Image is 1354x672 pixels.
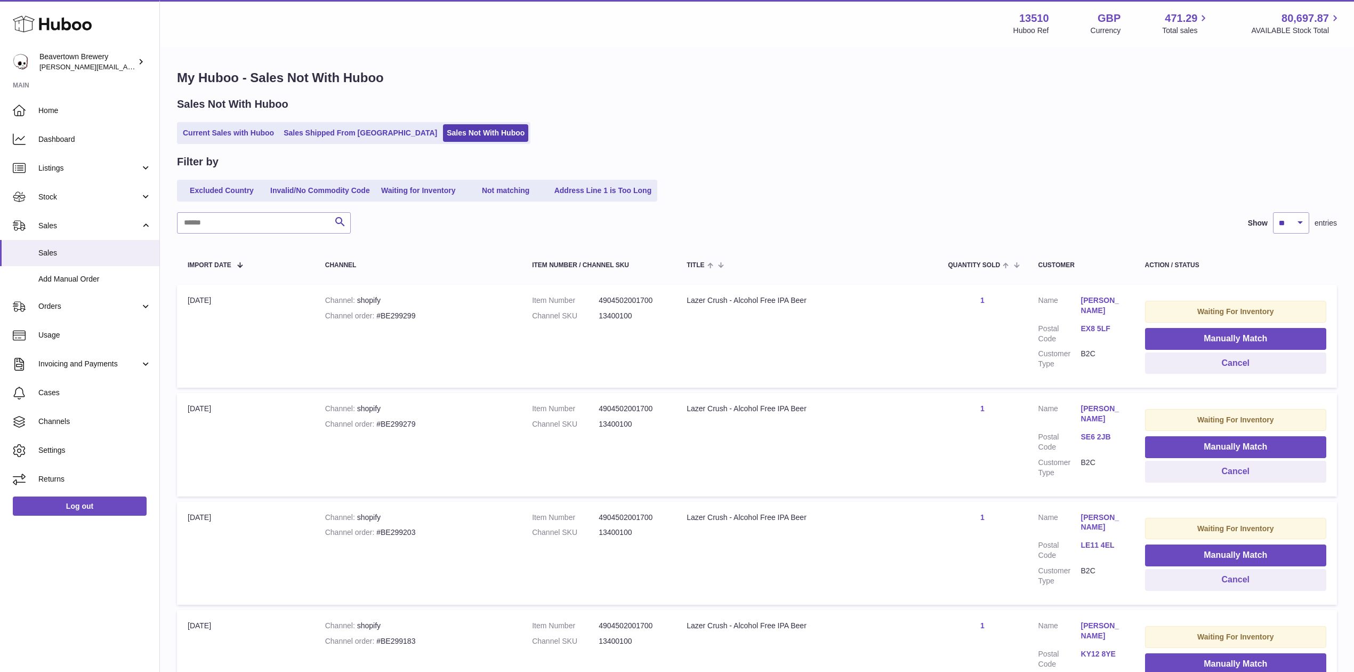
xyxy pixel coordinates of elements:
[177,502,315,605] td: [DATE]
[325,296,357,305] strong: Channel
[599,636,665,646] dd: 13400100
[13,497,147,516] a: Log out
[532,419,599,429] dt: Channel SKU
[325,513,357,522] strong: Channel
[532,621,599,631] dt: Item Number
[1081,621,1124,641] a: [PERSON_NAME]
[1197,633,1274,641] strong: Waiting For Inventory
[325,404,357,413] strong: Channel
[1038,295,1081,318] dt: Name
[687,262,704,269] span: Title
[325,621,357,630] strong: Channel
[1081,513,1124,533] a: [PERSON_NAME]
[599,621,665,631] dd: 4904502001700
[1197,415,1274,424] strong: Waiting For Inventory
[1038,513,1081,535] dt: Name
[280,124,441,142] a: Sales Shipped From [GEOGRAPHIC_DATA]
[38,192,140,202] span: Stock
[179,124,278,142] a: Current Sales with Huboo
[1145,545,1326,566] button: Manually Match
[599,419,665,429] dd: 13400100
[1145,328,1326,350] button: Manually Match
[38,330,151,340] span: Usage
[1145,461,1326,483] button: Cancel
[1145,262,1326,269] div: Action / Status
[532,513,599,523] dt: Item Number
[1251,26,1341,36] span: AVAILABLE Stock Total
[325,513,511,523] div: shopify
[38,359,140,369] span: Invoicing and Payments
[325,311,511,321] div: #BE299299
[177,393,315,496] td: [DATE]
[38,163,140,173] span: Listings
[39,62,271,71] span: [PERSON_NAME][EMAIL_ADDRESS][PERSON_NAME][DOMAIN_NAME]
[599,311,665,321] dd: 13400100
[1162,26,1210,36] span: Total sales
[687,404,926,414] div: Lazer Crush - Alcohol Free IPA Beer
[13,54,29,70] img: Matthew.McCormack@beavertownbrewery.co.uk
[177,97,288,111] h2: Sales Not With Huboo
[179,182,264,199] a: Excluded Country
[38,248,151,258] span: Sales
[599,527,665,538] dd: 13400100
[1081,404,1124,424] a: [PERSON_NAME]
[687,295,926,306] div: Lazer Crush - Alcohol Free IPA Beer
[325,420,377,428] strong: Channel order
[948,262,1000,269] span: Quantity Sold
[1081,432,1124,442] a: SE6 2JB
[1081,324,1124,334] a: EX8 5LF
[551,182,656,199] a: Address Line 1 is Too Long
[687,621,926,631] div: Lazer Crush - Alcohol Free IPA Beer
[325,528,377,537] strong: Channel order
[38,417,151,427] span: Channels
[1197,524,1274,533] strong: Waiting For Inventory
[1315,218,1337,228] span: entries
[38,388,151,398] span: Cases
[1081,295,1124,316] a: [PERSON_NAME]
[1019,11,1049,26] strong: 13510
[1251,11,1341,36] a: 80,697.87 AVAILABLE Stock Total
[1081,566,1124,586] dd: B2C
[1013,26,1049,36] div: Huboo Ref
[1282,11,1329,26] span: 80,697.87
[599,295,665,306] dd: 4904502001700
[980,621,985,630] a: 1
[980,404,985,413] a: 1
[38,301,140,311] span: Orders
[1038,324,1081,344] dt: Postal Code
[463,182,549,199] a: Not matching
[1038,404,1081,427] dt: Name
[599,404,665,414] dd: 4904502001700
[1038,649,1081,669] dt: Postal Code
[38,221,140,231] span: Sales
[1081,349,1124,369] dd: B2C
[1162,11,1210,36] a: 471.29 Total sales
[267,182,374,199] a: Invalid/No Commodity Code
[1248,218,1268,228] label: Show
[443,124,528,142] a: Sales Not With Huboo
[325,621,511,631] div: shopify
[532,295,599,306] dt: Item Number
[1165,11,1197,26] span: 471.29
[1081,540,1124,550] a: LE11 4EL
[1038,432,1081,452] dt: Postal Code
[1038,621,1081,644] dt: Name
[38,134,151,145] span: Dashboard
[1038,458,1081,478] dt: Customer Type
[325,404,511,414] div: shopify
[980,513,985,522] a: 1
[687,513,926,523] div: Lazer Crush - Alcohol Free IPA Beer
[177,155,219,169] h2: Filter by
[325,637,377,645] strong: Channel order
[177,285,315,388] td: [DATE]
[38,445,151,455] span: Settings
[325,636,511,646] div: #BE299183
[1081,458,1124,478] dd: B2C
[1197,307,1274,316] strong: Waiting For Inventory
[325,311,377,320] strong: Channel order
[325,419,511,429] div: #BE299279
[1038,540,1081,561] dt: Postal Code
[1038,566,1081,586] dt: Customer Type
[1145,569,1326,591] button: Cancel
[325,527,511,538] div: #BE299203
